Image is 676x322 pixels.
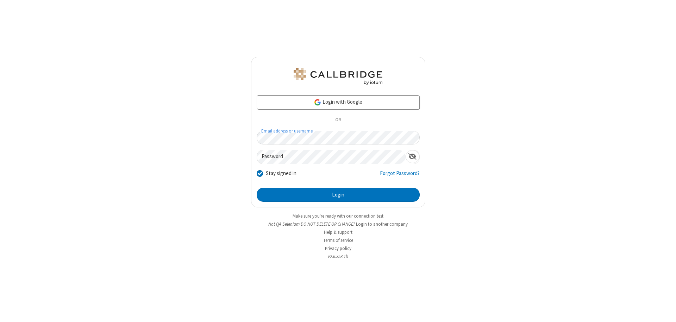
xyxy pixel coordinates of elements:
img: google-icon.png [314,98,321,106]
button: Login [257,188,420,202]
button: Login to another company [356,221,408,227]
a: Login with Google [257,95,420,109]
a: Forgot Password? [380,169,420,183]
div: Show password [406,150,419,163]
a: Terms of service [323,237,353,243]
a: Make sure you're ready with our connection test [293,213,383,219]
input: Email address or username [257,131,420,144]
li: Not QA Selenium DO NOT DELETE OR CHANGE? [251,221,425,227]
li: v2.6.353.1b [251,253,425,260]
input: Password [257,150,406,164]
img: QA Selenium DO NOT DELETE OR CHANGE [292,68,384,85]
label: Stay signed in [266,169,296,178]
a: Privacy policy [325,245,351,251]
a: Help & support [324,229,352,235]
span: OR [332,115,344,125]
